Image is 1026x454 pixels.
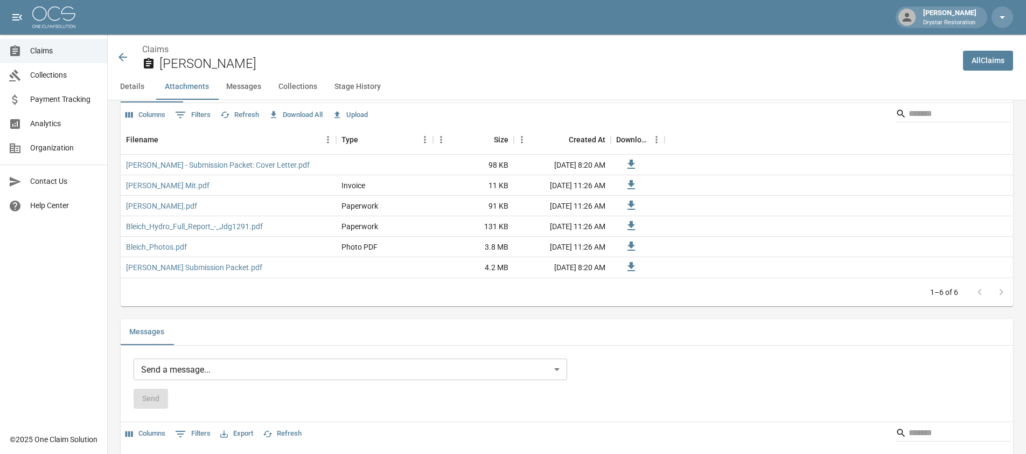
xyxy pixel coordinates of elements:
[433,237,514,257] div: 3.8 MB
[266,107,325,123] button: Download All
[126,201,197,211] a: [PERSON_NAME].pdf
[126,180,210,191] a: [PERSON_NAME] Mit.pdf
[126,221,263,232] a: Bleich_Hydro_Full_Report_-_Jdg1291.pdf
[218,107,262,123] button: Refresh
[341,180,365,191] div: Invoice
[514,125,611,155] div: Created At
[156,74,218,100] button: Attachments
[320,132,336,148] button: Menu
[172,106,213,123] button: Show filters
[126,125,158,155] div: Filename
[963,51,1013,71] a: AllClaims
[134,359,567,380] div: Send a message...
[260,425,304,442] button: Refresh
[514,216,611,237] div: [DATE] 11:26 AM
[514,175,611,196] div: [DATE] 11:26 AM
[126,160,310,170] a: [PERSON_NAME] - Submission Packet: Cover Letter.pdf
[270,74,326,100] button: Collections
[433,175,514,196] div: 11 KB
[30,118,99,129] span: Analytics
[569,125,605,155] div: Created At
[611,125,665,155] div: Download
[172,425,213,443] button: Show filters
[494,125,508,155] div: Size
[218,74,270,100] button: Messages
[336,125,433,155] div: Type
[433,132,449,148] button: Menu
[616,125,648,155] div: Download
[433,216,514,237] div: 131 KB
[514,196,611,216] div: [DATE] 11:26 AM
[648,132,665,148] button: Menu
[123,107,168,123] button: Select columns
[923,18,976,27] p: Drystar Restoration
[30,200,99,211] span: Help Center
[341,201,378,211] div: Paperwork
[433,155,514,175] div: 98 KB
[30,94,99,105] span: Payment Tracking
[142,44,169,54] a: Claims
[32,6,75,28] img: ocs-logo-white-transparent.png
[121,319,1013,345] div: related-list tabs
[433,196,514,216] div: 91 KB
[123,425,168,442] button: Select columns
[514,257,611,278] div: [DATE] 8:20 AM
[514,132,530,148] button: Menu
[121,125,336,155] div: Filename
[142,43,954,56] nav: breadcrumb
[896,424,1011,444] div: Search
[930,287,958,298] p: 1–6 of 6
[433,125,514,155] div: Size
[126,262,262,273] a: [PERSON_NAME] Submission Packet.pdf
[30,45,99,57] span: Claims
[159,56,954,72] h2: [PERSON_NAME]
[6,6,28,28] button: open drawer
[341,125,358,155] div: Type
[417,132,433,148] button: Menu
[341,221,378,232] div: Paperwork
[10,434,97,445] div: © 2025 One Claim Solution
[514,237,611,257] div: [DATE] 11:26 AM
[514,155,611,175] div: [DATE] 8:20 AM
[108,74,1026,100] div: anchor tabs
[108,74,156,100] button: Details
[896,105,1011,125] div: Search
[341,242,378,252] div: Photo PDF
[30,70,99,81] span: Collections
[30,176,99,187] span: Contact Us
[919,8,981,27] div: [PERSON_NAME]
[326,74,389,100] button: Stage History
[330,107,371,123] button: Upload
[126,242,187,252] a: Bleich_Photos.pdf
[433,257,514,278] div: 4.2 MB
[121,319,173,345] button: Messages
[218,425,256,442] button: Export
[30,142,99,154] span: Organization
